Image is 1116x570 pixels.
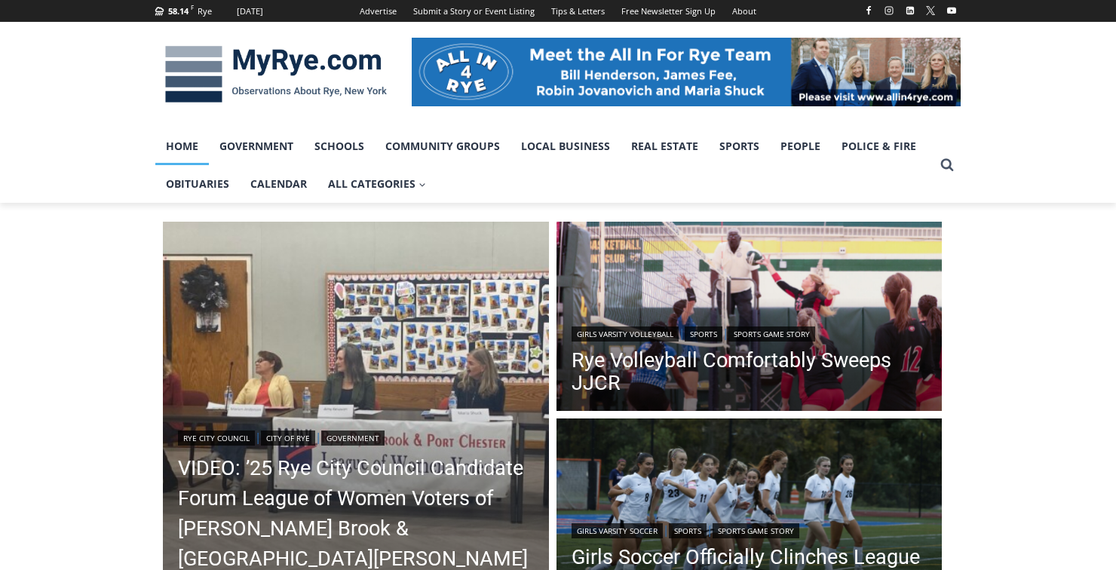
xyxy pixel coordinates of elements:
a: City of Rye [261,431,315,446]
a: Girls Varsity Soccer [572,523,663,538]
span: 58.14 [168,5,189,17]
nav: Primary Navigation [155,127,934,204]
div: | | [572,520,927,538]
a: Sports [669,523,707,538]
a: Rye City Council [178,431,255,446]
a: Community Groups [375,127,510,165]
button: View Search Form [934,152,961,179]
a: Calendar [240,165,317,203]
a: Schools [304,127,375,165]
a: Real Estate [621,127,709,165]
a: People [770,127,831,165]
div: | | [572,323,927,342]
a: Sports Game Story [713,523,799,538]
a: Government [321,431,385,446]
a: Government [209,127,304,165]
img: (PHOTO: Rye Volleyball's Olivia Lewis (#22) tapping the ball over the net on Saturday, September ... [556,222,943,415]
div: [DATE] [237,5,263,18]
a: Linkedin [901,2,919,20]
a: Sports [709,127,770,165]
a: Read More Rye Volleyball Comfortably Sweeps JJCR [556,222,943,415]
a: All Categories [317,165,437,203]
a: Home [155,127,209,165]
a: Obituaries [155,165,240,203]
span: All Categories [328,176,426,192]
a: Instagram [880,2,898,20]
div: | | [178,427,534,446]
img: MyRye.com [155,35,397,114]
a: Police & Fire [831,127,927,165]
a: Sports Game Story [728,326,815,342]
a: X [921,2,940,20]
span: F [191,3,194,11]
a: Local Business [510,127,621,165]
a: Facebook [860,2,878,20]
div: Rye [198,5,212,18]
a: Rye Volleyball Comfortably Sweeps JJCR [572,349,927,394]
img: All in for Rye [412,38,961,106]
a: Sports [685,326,722,342]
a: Girls Varsity Volleyball [572,326,679,342]
a: YouTube [943,2,961,20]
